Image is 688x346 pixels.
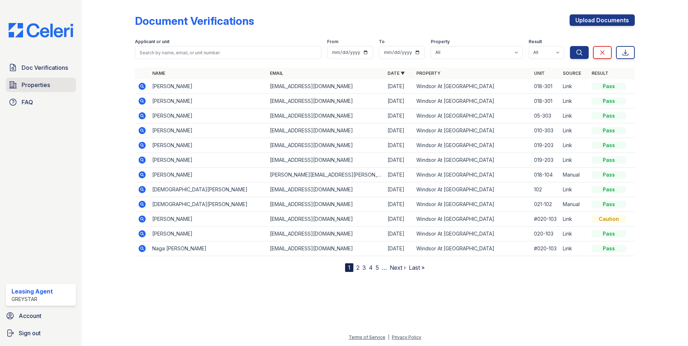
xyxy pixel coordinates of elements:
span: FAQ [22,98,33,106]
div: Greystar [12,296,53,303]
td: [DATE] [385,138,413,153]
td: [EMAIL_ADDRESS][DOMAIN_NAME] [267,212,385,227]
label: To [379,39,385,45]
td: 020-103 [531,227,560,241]
td: Link [560,241,589,256]
a: 2 [356,264,359,271]
label: Result [529,39,542,45]
td: [PERSON_NAME] [149,79,267,94]
a: Date ▼ [388,70,405,76]
button: Sign out [3,326,79,340]
span: Account [19,311,41,320]
td: 018-104 [531,168,560,182]
a: Terms of Service [349,334,385,340]
a: FAQ [6,95,76,109]
label: From [327,39,338,45]
td: Link [560,123,589,138]
td: 019-203 [531,138,560,153]
td: Windsor At [GEOGRAPHIC_DATA] [413,138,531,153]
td: [DATE] [385,123,413,138]
label: Applicant or unit [135,39,169,45]
td: Link [560,94,589,109]
td: Windsor At [GEOGRAPHIC_DATA] [413,241,531,256]
div: Pass [592,245,626,252]
td: Manual [560,197,589,212]
a: Source [563,70,581,76]
td: [EMAIL_ADDRESS][DOMAIN_NAME] [267,109,385,123]
a: Name [152,70,165,76]
td: Windsor At [GEOGRAPHIC_DATA] [413,212,531,227]
span: Sign out [19,329,41,337]
td: [EMAIL_ADDRESS][DOMAIN_NAME] [267,241,385,256]
td: [EMAIL_ADDRESS][DOMAIN_NAME] [267,79,385,94]
td: [DATE] [385,153,413,168]
div: Pass [592,112,626,119]
td: [EMAIL_ADDRESS][DOMAIN_NAME] [267,227,385,241]
div: | [388,334,389,340]
td: [PERSON_NAME] [149,138,267,153]
td: [EMAIL_ADDRESS][DOMAIN_NAME] [267,153,385,168]
td: [PERSON_NAME][EMAIL_ADDRESS][PERSON_NAME][DOMAIN_NAME] [267,168,385,182]
label: Property [431,39,450,45]
td: [DEMOGRAPHIC_DATA][PERSON_NAME] [149,197,267,212]
td: #020-103 [531,241,560,256]
a: Last » [409,264,425,271]
td: [PERSON_NAME] [149,153,267,168]
td: [PERSON_NAME] [149,109,267,123]
td: [EMAIL_ADDRESS][DOMAIN_NAME] [267,197,385,212]
td: Windsor At [GEOGRAPHIC_DATA] [413,123,531,138]
a: Properties [6,78,76,92]
a: Doc Verifications [6,60,76,75]
div: Leasing Agent [12,287,53,296]
div: Pass [592,186,626,193]
td: [DATE] [385,241,413,256]
td: [DATE] [385,79,413,94]
td: Naga [PERSON_NAME] [149,241,267,256]
div: Pass [592,127,626,134]
a: 3 [362,264,366,271]
td: [PERSON_NAME] [149,94,267,109]
div: Pass [592,171,626,178]
td: Windsor At [GEOGRAPHIC_DATA] [413,197,531,212]
span: … [382,263,387,272]
td: [PERSON_NAME] [149,212,267,227]
td: Link [560,227,589,241]
td: Windsor At [GEOGRAPHIC_DATA] [413,182,531,197]
span: Doc Verifications [22,63,68,72]
td: [DATE] [385,94,413,109]
a: 4 [369,264,373,271]
td: 019-203 [531,153,560,168]
td: [EMAIL_ADDRESS][DOMAIN_NAME] [267,182,385,197]
td: [EMAIL_ADDRESS][DOMAIN_NAME] [267,94,385,109]
div: Pass [592,142,626,149]
div: Pass [592,230,626,237]
td: [EMAIL_ADDRESS][DOMAIN_NAME] [267,123,385,138]
td: 102 [531,182,560,197]
td: Windsor At [GEOGRAPHIC_DATA] [413,153,531,168]
div: Pass [592,156,626,164]
td: Link [560,138,589,153]
td: Windsor At [GEOGRAPHIC_DATA] [413,227,531,241]
td: Windsor At [GEOGRAPHIC_DATA] [413,109,531,123]
td: [DATE] [385,182,413,197]
a: Upload Documents [570,14,635,26]
span: Properties [22,81,50,89]
a: Unit [534,70,545,76]
td: [EMAIL_ADDRESS][DOMAIN_NAME] [267,138,385,153]
td: Link [560,212,589,227]
td: Link [560,182,589,197]
div: Document Verifications [135,14,254,27]
td: [PERSON_NAME] [149,168,267,182]
td: Link [560,79,589,94]
td: 018-301 [531,94,560,109]
div: 1 [345,263,353,272]
a: Result [592,70,608,76]
div: Pass [592,201,626,208]
div: Pass [592,97,626,105]
td: Windsor At [GEOGRAPHIC_DATA] [413,168,531,182]
input: Search by name, email, or unit number [135,46,321,59]
a: Privacy Policy [392,334,421,340]
td: [DATE] [385,197,413,212]
td: #020-103 [531,212,560,227]
a: 5 [376,264,379,271]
